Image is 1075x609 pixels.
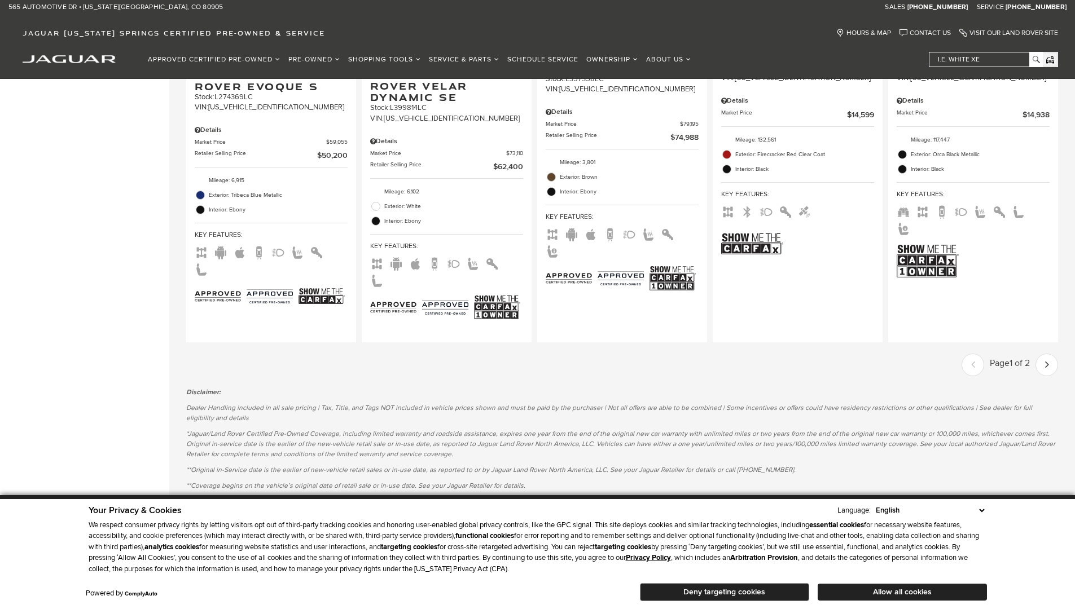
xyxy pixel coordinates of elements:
span: Sales [885,3,905,11]
span: Fog Lights [447,258,460,267]
img: Show Me the CARFAX Badge [299,281,345,312]
span: Memory Seats [897,223,910,232]
span: Leather Seats [370,275,384,284]
select: Language Select [873,505,987,516]
span: Interior: Ebony [560,186,699,197]
span: AWD [195,247,208,255]
a: Market Price $14,938 [897,109,1050,121]
strong: targeting cookies [595,542,651,551]
a: ComplyAuto [125,590,157,597]
p: Dealer Handling included in all sale pricing | Tax, Title, and Tags NOT included in vehicle price... [186,403,1058,423]
p: *Jaguar/Land Rover Certified Pre-Owned Coverage, including limited warranty and roadside assistan... [186,429,1058,460]
span: $50,200 [317,149,348,161]
span: Retailer Selling Price [546,131,670,143]
span: Interior: Ebony [209,204,348,215]
span: Apple Car-Play [584,229,598,237]
a: Service & Parts [425,50,503,69]
div: Pricing Details - Certified Pre-Owned 2025 Land Rover Defender 110 S [546,107,699,117]
span: Heated Seats [291,247,304,255]
strong: analytics cookies [144,542,199,551]
strong: targeting cookies [381,542,437,551]
a: Contact Us [900,29,951,37]
span: Exterior: Firecracker Red Clear Coat [735,149,874,160]
div: Powered by [86,590,157,597]
span: Backup Camera [252,247,266,255]
span: Memory Seats [546,246,559,254]
span: Market Price [195,138,326,147]
button: Deny targeting cookies [640,583,809,601]
a: Jaguar [US_STATE] Springs Certified Pre-Owned & Service [17,29,331,37]
a: Hours & Map [836,29,891,37]
strong: Disclaimer: [186,388,221,396]
span: Fog Lights [760,206,773,215]
span: Your Privacy & Cookies [89,505,182,516]
div: Language: [837,507,871,514]
span: Android Auto [389,258,403,267]
div: Stock : L399814LC [370,103,523,113]
a: Retailer Selling Price $62,400 [370,161,523,173]
div: Stock : L274369LC [195,92,348,102]
span: Satellite Radio Ready [798,206,811,215]
span: Keyless Entry [661,229,674,237]
img: Show Me the CARFAX Badge [721,223,783,264]
li: Mileage: 6,915 [195,173,348,188]
span: $73,110 [506,149,523,158]
a: Pre-Owned [284,50,344,69]
span: AWD [916,206,929,215]
span: Fog Lights [271,247,285,255]
span: Market Price [370,149,506,158]
div: Page 1 of 2 [984,354,1035,376]
p: **Original in-Service date is the earlier of new-vehicle retail sales or in-use date, as reported... [186,465,1058,475]
img: Show Me the CARFAX 1-Owner Badge [650,263,696,294]
p: **Coverage begins on the vehicle’s original date of retail sale or in-use date. See your Jaguar R... [186,481,1058,491]
span: Third Row Seats [897,206,910,215]
span: $14,938 [1023,109,1050,121]
span: Heated Seats [466,258,480,267]
span: Retailer Selling Price [195,149,317,161]
span: Interior: Black [735,164,874,175]
a: Market Price $59,055 [195,138,348,147]
span: $79,195 [680,120,699,129]
span: Exterior: White [384,201,523,212]
span: $74,988 [670,131,699,143]
div: VIN: [US_VEHICLE_IDENTIFICATION_NUMBER] [546,84,699,94]
a: Market Price $79,195 [546,120,699,129]
span: Market Price [546,120,680,129]
span: $14,599 [847,109,874,121]
span: Leather Seats [1012,206,1025,215]
nav: Main Navigation [144,50,695,69]
li: Mileage: 6,102 [370,184,523,199]
span: Key Features : [721,188,874,201]
span: Retailer Selling Price [370,161,493,173]
span: Service [977,3,1004,11]
span: AWD [546,229,559,237]
img: Land Rover Certified Used Vehicle [195,289,241,304]
span: Backup Camera [935,206,949,215]
span: AWD [370,258,384,267]
span: Market Price [897,109,1023,121]
span: Fog Lights [622,229,636,237]
span: Key Features : [195,229,348,241]
span: Land Rover Range Rover Velar Dynamic SE [370,69,515,103]
span: Exterior: Orca Black Metallic [911,149,1050,160]
span: Android Auto [565,229,578,237]
span: Keyless Entry [310,247,323,255]
span: Backup Camera [603,229,617,237]
div: Pricing Details - Certified Pre-Owned 2025 Land Rover Range Rover Velar Dynamic SE [370,136,523,147]
span: Bluetooth [740,206,754,215]
a: next page [1037,355,1058,375]
a: Schedule Service [503,50,582,69]
a: Approved Certified Pre-Owned [144,50,284,69]
span: Land Rover Range Rover Evoque S [195,69,339,92]
span: Market Price [721,109,847,121]
a: 565 Automotive Dr • [US_STATE][GEOGRAPHIC_DATA], CO 80905 [8,3,223,12]
a: Privacy Policy [626,553,671,562]
span: Android Auto [214,247,227,255]
img: Jaguar [23,55,116,63]
a: Market Price $73,110 [370,149,523,158]
img: Land Rover Certified Used Vehicle [370,299,416,315]
span: Key Features : [897,188,1050,201]
span: Heated Seats [973,206,987,215]
div: Pricing Details - Certified Pre-Owned 2025 Land Rover Range Rover Evoque S [195,125,348,135]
